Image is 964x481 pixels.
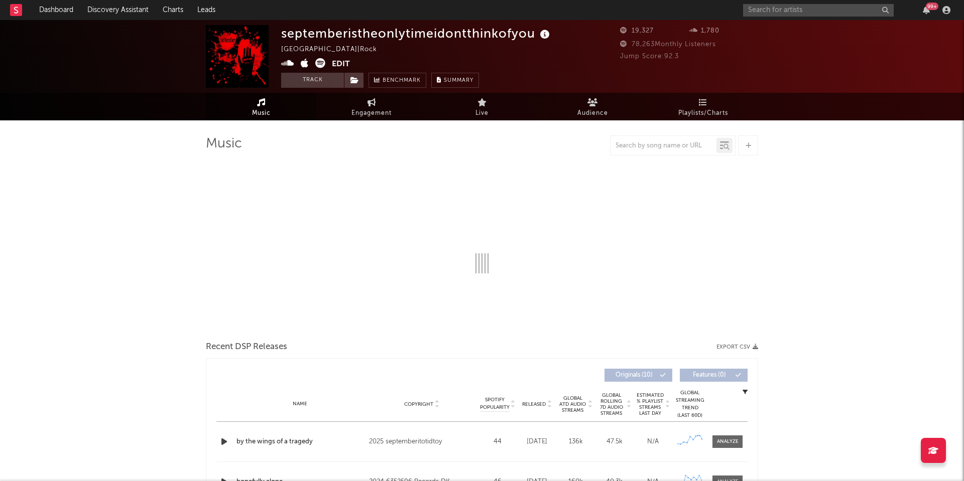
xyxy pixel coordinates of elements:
[475,107,489,119] span: Live
[206,93,316,120] a: Music
[686,372,733,378] span: Features ( 0 )
[597,437,631,447] div: 47.5k
[926,3,938,10] div: 99 +
[648,93,758,120] a: Playlists/Charts
[281,44,389,56] div: [GEOGRAPHIC_DATA] | Rock
[316,93,427,120] a: Engagement
[680,369,748,382] button: Features(0)
[597,392,625,416] span: Global Rolling 7D Audio Streams
[522,401,546,407] span: Released
[206,341,287,353] span: Recent DSP Releases
[620,28,654,34] span: 19,327
[605,369,672,382] button: Originals(10)
[923,6,930,14] button: 99+
[559,395,586,413] span: Global ATD Audio Streams
[520,437,554,447] div: [DATE]
[620,41,716,48] span: 78,263 Monthly Listeners
[351,107,392,119] span: Engagement
[678,107,728,119] span: Playlists/Charts
[611,142,716,150] input: Search by song name or URL
[480,396,510,411] span: Spotify Popularity
[281,25,552,42] div: septemberistheonlytimeidontthinkofyou
[252,107,271,119] span: Music
[444,78,473,83] span: Summary
[236,437,364,447] a: by the wings of a tragedy
[689,28,719,34] span: 1,780
[675,389,705,419] div: Global Streaming Trend (Last 60D)
[636,437,670,447] div: N/A
[383,75,421,87] span: Benchmark
[620,53,679,60] span: Jump Score: 92.3
[332,58,350,71] button: Edit
[537,93,648,120] a: Audience
[236,400,364,408] div: Name
[281,73,344,88] button: Track
[743,4,894,17] input: Search for artists
[369,73,426,88] a: Benchmark
[431,73,479,88] button: Summary
[577,107,608,119] span: Audience
[404,401,433,407] span: Copyright
[427,93,537,120] a: Live
[611,372,657,378] span: Originals ( 10 )
[480,437,515,447] div: 44
[369,436,475,448] div: 2025 septemberitotidtoy
[636,392,664,416] span: Estimated % Playlist Streams Last Day
[559,437,592,447] div: 136k
[716,344,758,350] button: Export CSV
